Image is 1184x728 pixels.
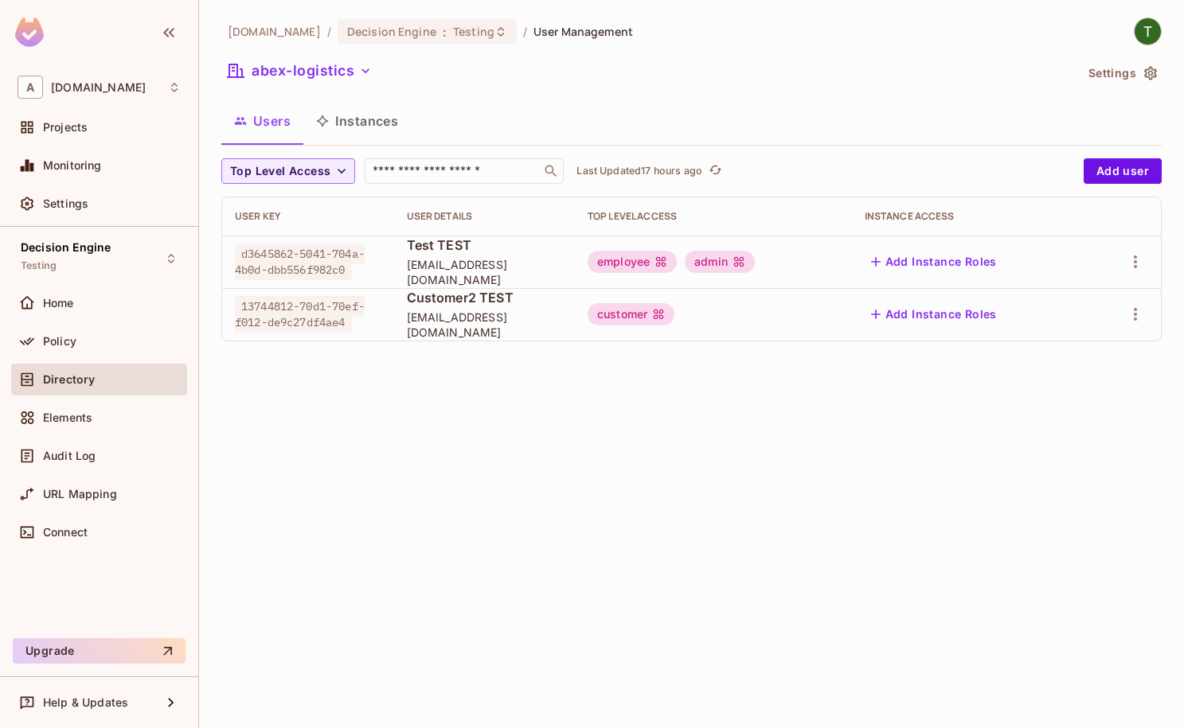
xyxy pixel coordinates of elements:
span: Top Level Access [230,162,330,181]
span: Audit Log [43,450,96,462]
span: Testing [453,24,494,39]
div: Top Level Access [588,210,839,223]
button: Upgrade [13,638,186,664]
span: d3645862-5041-704a-4b0d-dbb556f982c0 [235,243,365,280]
span: the active workspace [228,24,321,39]
span: Settings [43,197,88,210]
button: abex-logistics [221,58,378,84]
span: [EMAIL_ADDRESS][DOMAIN_NAME] [407,257,562,287]
span: Customer2 TEST [407,289,562,306]
button: Settings [1082,60,1162,86]
button: Top Level Access [221,158,355,184]
span: Connect [43,526,88,539]
span: A [18,76,43,99]
div: employee [588,251,677,273]
span: Policy [43,335,76,348]
button: Add Instance Roles [865,249,1003,274]
div: User Key [235,210,381,223]
img: Taha ÇEKEN [1135,18,1161,45]
img: SReyMgAAAABJRU5ErkJggg== [15,18,44,47]
li: / [327,24,331,39]
div: User Details [407,210,562,223]
button: Users [221,101,303,141]
span: Test TEST [407,236,562,254]
span: Projects [43,121,88,134]
span: refresh [709,163,722,179]
button: Instances [303,101,411,141]
span: Directory [43,373,95,386]
span: Decision Engine [21,241,111,254]
span: Testing [21,259,57,272]
span: Monitoring [43,159,102,172]
span: 13744812-70d1-70ef-f012-de9c27df4ae4 [235,296,365,333]
span: [EMAIL_ADDRESS][DOMAIN_NAME] [407,309,562,340]
span: Home [43,297,74,309]
button: Add Instance Roles [865,302,1003,327]
div: admin [685,251,755,273]
span: Workspace: abclojistik.com [51,81,146,94]
span: Elements [43,411,92,424]
p: Last Updated 17 hours ago [576,165,702,177]
button: Add user [1084,158,1162,184]
span: Decision Engine [347,24,436,39]
span: : [442,25,447,38]
button: refresh [705,162,725,181]
span: URL Mapping [43,488,117,500]
span: Help & Updates [43,696,128,709]
span: User Management [533,24,633,39]
div: customer [588,303,674,325]
span: Click to refresh data [702,162,725,181]
div: Instance Access [865,210,1075,223]
li: / [523,24,527,39]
